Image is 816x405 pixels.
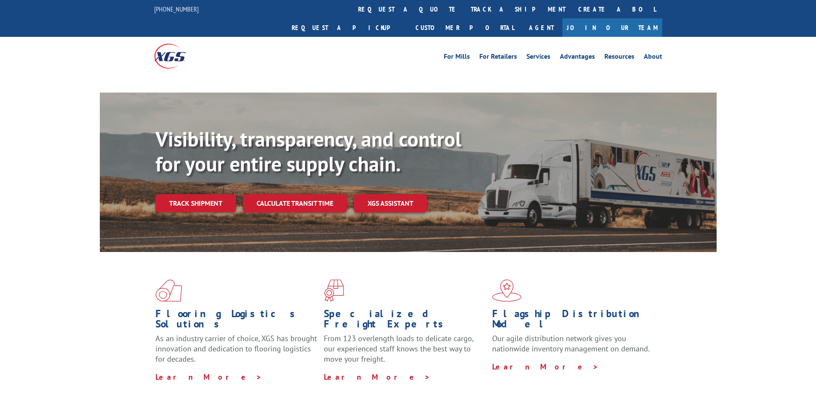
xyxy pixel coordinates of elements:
span: Our agile distribution network gives you nationwide inventory management on demand. [492,333,650,354]
a: Calculate transit time [243,194,347,213]
a: Learn More > [492,362,599,372]
p: From 123 overlength loads to delicate cargo, our experienced staff knows the best way to move you... [324,333,486,372]
a: XGS ASSISTANT [354,194,427,213]
img: xgs-icon-flagship-distribution-model-red [492,279,522,302]
a: Agent [520,18,562,37]
h1: Specialized Freight Experts [324,309,486,333]
h1: Flooring Logistics Solutions [155,309,317,333]
b: Visibility, transparency, and control for your entire supply chain. [155,126,461,177]
a: For Mills [444,53,470,63]
a: Request a pickup [285,18,409,37]
a: About [644,53,662,63]
a: Customer Portal [409,18,520,37]
a: Join Our Team [562,18,662,37]
span: As an industry carrier of choice, XGS has brought innovation and dedication to flooring logistics... [155,333,317,364]
a: Learn More > [155,372,262,382]
a: Advantages [560,53,595,63]
a: [PHONE_NUMBER] [154,5,199,13]
a: For Retailers [479,53,517,63]
a: Learn More > [324,372,430,382]
a: Services [526,53,550,63]
img: xgs-icon-total-supply-chain-intelligence-red [155,279,182,302]
img: xgs-icon-focused-on-flooring-red [324,279,344,302]
a: Resources [604,53,634,63]
h1: Flagship Distribution Model [492,309,654,333]
a: Track shipment [155,194,236,212]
